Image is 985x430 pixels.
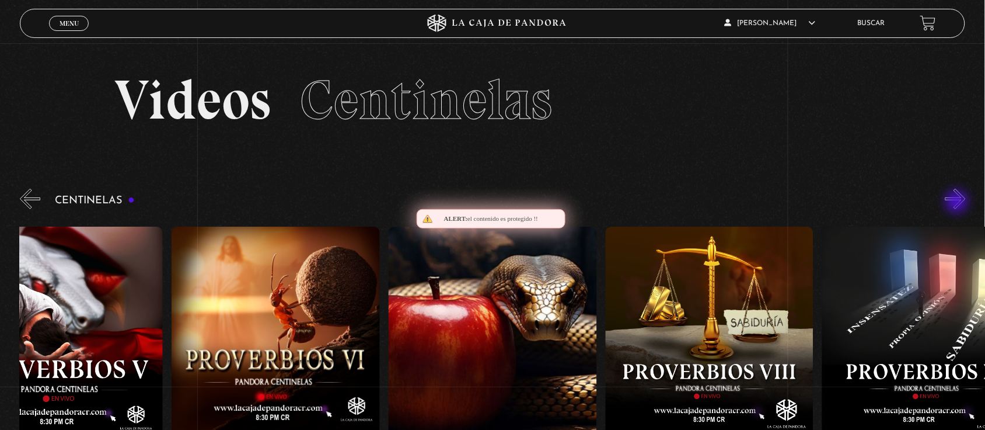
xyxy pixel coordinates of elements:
[444,215,467,222] span: Alert:
[858,20,885,27] a: Buscar
[60,20,79,27] span: Menu
[725,20,816,27] span: [PERSON_NAME]
[417,209,565,228] div: el contenido es protegido !!
[114,72,871,128] h2: Videos
[55,30,83,38] span: Cerrar
[920,15,936,31] a: View your shopping cart
[20,189,40,209] button: Previous
[945,189,966,209] button: Next
[55,195,135,206] h3: Centinelas
[300,67,553,133] span: Centinelas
